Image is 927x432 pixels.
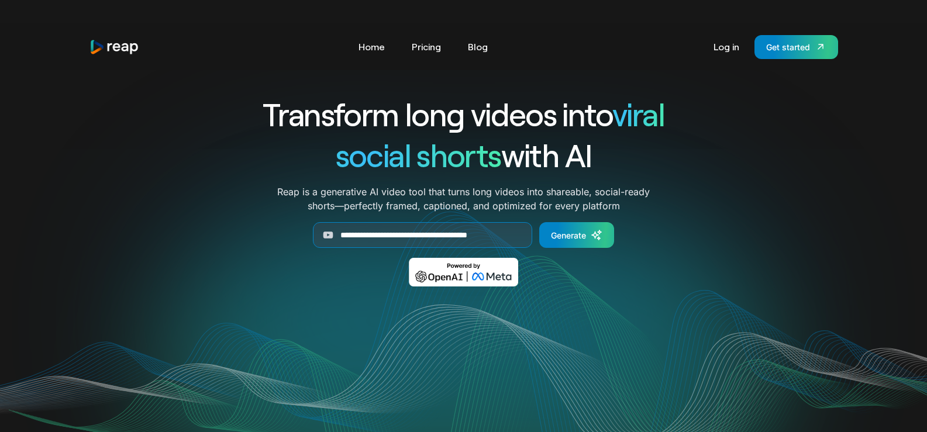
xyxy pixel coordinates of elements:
a: Pricing [406,37,447,56]
div: Generate [551,229,586,241]
a: Blog [462,37,494,56]
h1: with AI [220,134,707,175]
span: social shorts [336,136,501,174]
h1: Transform long videos into [220,94,707,134]
a: Home [353,37,391,56]
form: Generate Form [220,222,707,248]
a: Generate [539,222,614,248]
div: Get started [766,41,810,53]
a: Get started [754,35,838,59]
img: Powered by OpenAI & Meta [409,258,518,286]
img: reap logo [89,39,140,55]
a: home [89,39,140,55]
p: Reap is a generative AI video tool that turns long videos into shareable, social-ready shorts—per... [277,185,650,213]
span: viral [612,95,664,133]
a: Log in [708,37,745,56]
